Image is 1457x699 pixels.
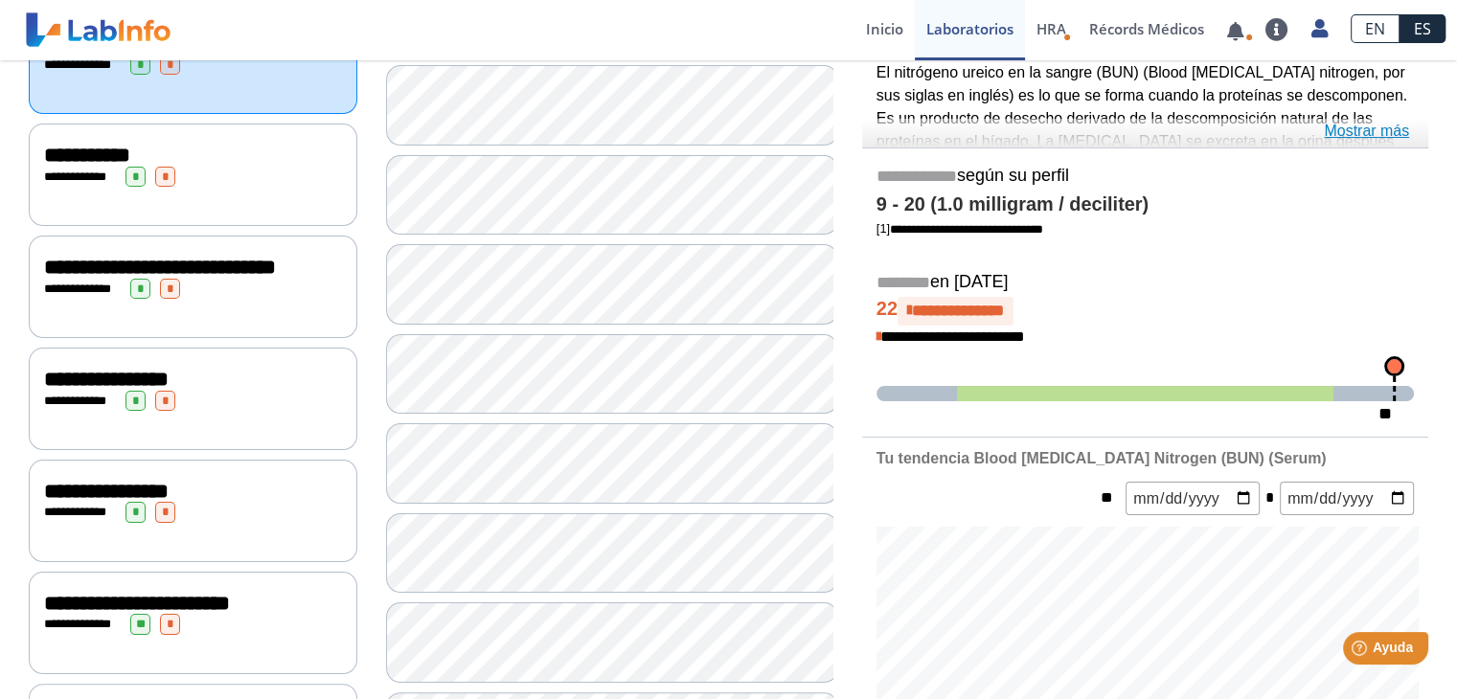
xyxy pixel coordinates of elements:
[876,61,1414,221] p: El nitrógeno ureico en la sangre (BUN) (Blood [MEDICAL_DATA] nitrogen, por sus siglas en inglés) ...
[876,193,1414,216] h4: 9 - 20 (1.0 milligram / deciliter)
[1036,19,1066,38] span: HRA
[1280,482,1414,515] input: mm/dd/yyyy
[1351,14,1400,43] a: EN
[1126,482,1260,515] input: mm/dd/yyyy
[876,221,1043,236] a: [1]
[1286,624,1436,678] iframe: Help widget launcher
[876,297,1414,326] h4: 22
[876,450,1327,466] b: Tu tendencia Blood [MEDICAL_DATA] Nitrogen (BUN) (Serum)
[876,166,1414,188] h5: según su perfil
[876,272,1414,294] h5: en [DATE]
[1324,120,1409,143] a: Mostrar más
[1400,14,1446,43] a: ES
